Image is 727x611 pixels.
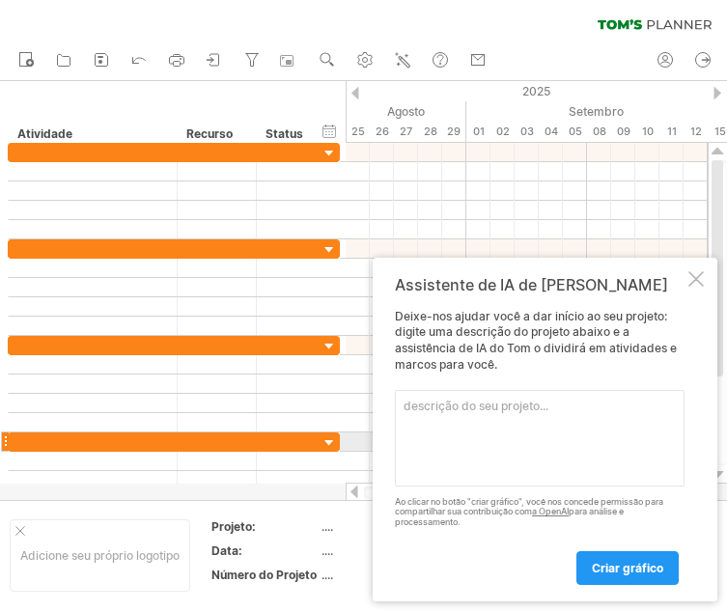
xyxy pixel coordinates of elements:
[569,104,624,119] font: Setembro
[346,122,370,142] div: Segunda-feira, 25 de agosto de 2025
[539,122,563,142] div: Quinta-feira, 4 de setembro de 2025
[322,543,333,558] font: ....
[211,543,242,558] font: Data:
[659,122,684,142] div: Quinta-feira, 11 de setembro de 2025
[545,125,558,138] font: 04
[395,496,663,517] font: Ao clicar no botão "criar gráfico", você nos concede permissão para compartilhar sua contribuição...
[370,122,394,142] div: Terça-feira, 26 de agosto de 2025
[418,122,442,142] div: Quinta-feira, 28 de agosto de 2025
[515,122,539,142] div: Quarta-feira, 3 de setembro de 2025
[522,84,550,98] font: 2025
[400,125,412,138] font: 27
[563,122,587,142] div: Sexta-feira, 5 de setembro de 2025
[211,568,317,582] font: Número do Projeto
[490,122,515,142] div: Terça-feira, 2 de setembro de 2025
[387,104,425,119] font: Agosto
[520,125,534,138] font: 03
[684,122,708,142] div: Sexta-feira, 12 de setembro de 2025
[611,122,635,142] div: Terça-feira, 9 de setembro de 2025
[17,126,72,141] font: Atividade
[395,275,668,294] font: Assistente de IA de [PERSON_NAME]
[322,519,333,534] font: ....
[642,125,654,138] font: 10
[211,519,256,534] font: Projeto:
[576,551,679,585] a: criar gráfico
[473,125,485,138] font: 01
[322,568,333,582] font: ....
[20,548,180,563] font: Adicione seu próprio logotipo
[466,122,490,142] div: Segunda-feira, 1 de setembro de 2025
[569,125,582,138] font: 05
[394,122,418,142] div: Quarta-feira, 27 de agosto de 2025
[593,125,606,138] font: 08
[186,126,233,141] font: Recurso
[496,125,510,138] font: 02
[447,125,461,138] font: 29
[395,506,624,527] font: para análise e processamento.
[617,125,630,138] font: 09
[592,561,663,575] font: criar gráfico
[442,122,466,142] div: Sexta-feira, 29 de agosto de 2025
[424,125,437,138] font: 28
[635,122,659,142] div: Quarta-feira, 10 de setembro de 2025
[667,125,677,138] font: 11
[266,126,303,141] font: Status
[376,125,389,138] font: 26
[532,506,569,516] a: a OpenAI
[351,125,365,138] font: 25
[395,309,677,372] font: Deixe-nos ajudar você a dar início ao seu projeto: digite uma descrição do projeto abaixo e a ass...
[690,125,702,138] font: 12
[587,122,611,142] div: Segunda-feira, 8 de setembro de 2025
[714,125,726,138] font: 15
